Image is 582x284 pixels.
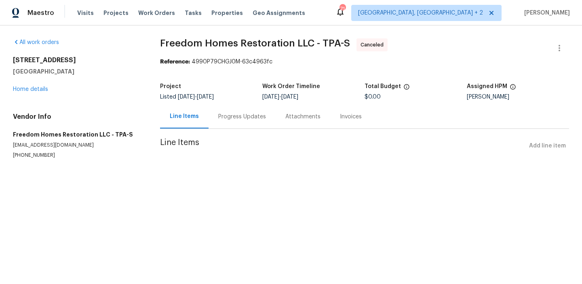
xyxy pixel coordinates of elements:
a: All work orders [13,40,59,45]
span: - [262,94,298,100]
span: [GEOGRAPHIC_DATA], [GEOGRAPHIC_DATA] + 2 [358,9,483,17]
h4: Vendor Info [13,113,141,121]
span: The total cost of line items that have been proposed by Opendoor. This sum includes line items th... [403,84,410,94]
div: Line Items [170,112,199,120]
div: [PERSON_NAME] [467,94,569,100]
div: 4990P79CHGJ0M-63c4963fc [160,58,569,66]
span: Listed [160,94,214,100]
span: Tasks [185,10,202,16]
span: Visits [77,9,94,17]
div: Progress Updates [218,113,266,121]
a: Home details [13,86,48,92]
h5: Work Order Timeline [262,84,320,89]
span: Projects [103,9,129,17]
span: Canceled [361,41,387,49]
div: Attachments [285,113,321,121]
span: Geo Assignments [253,9,305,17]
h5: Assigned HPM [467,84,507,89]
h5: Freedom Homes Restoration LLC - TPA-S [13,130,141,139]
span: [PERSON_NAME] [521,9,570,17]
h2: [STREET_ADDRESS] [13,56,141,64]
h5: Total Budget [365,84,401,89]
b: Reference: [160,59,190,65]
p: [EMAIL_ADDRESS][DOMAIN_NAME] [13,142,141,149]
div: Invoices [340,113,362,121]
span: Properties [211,9,243,17]
span: [DATE] [262,94,279,100]
span: [DATE] [281,94,298,100]
span: [DATE] [178,94,195,100]
span: The hpm assigned to this work order. [510,84,516,94]
span: Work Orders [138,9,175,17]
span: [DATE] [197,94,214,100]
div: 71 [339,5,345,13]
span: Line Items [160,139,526,154]
span: Maestro [27,9,54,17]
h5: [GEOGRAPHIC_DATA] [13,67,141,76]
h5: Project [160,84,181,89]
span: - [178,94,214,100]
span: $0.00 [365,94,381,100]
p: [PHONE_NUMBER] [13,152,141,159]
span: Freedom Homes Restoration LLC - TPA-S [160,38,350,48]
